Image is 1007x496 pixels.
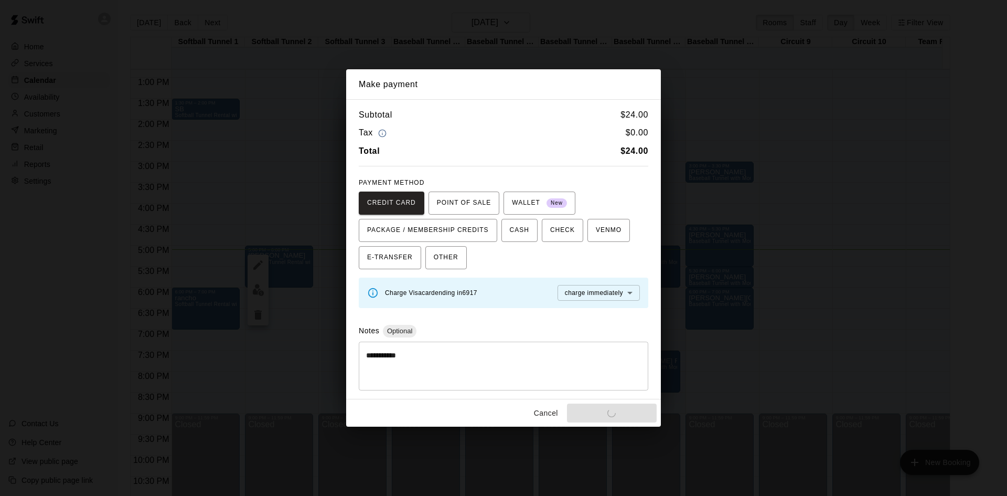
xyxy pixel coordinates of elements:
[550,222,575,239] span: CHECK
[437,195,491,212] span: POINT OF SALE
[428,192,499,215] button: POINT OF SALE
[359,219,497,242] button: PACKAGE / MEMBERSHIP CREDITS
[596,222,622,239] span: VENMO
[504,192,575,215] button: WALLET New
[620,108,648,122] h6: $ 24.00
[542,219,583,242] button: CHECK
[359,326,379,335] label: Notes
[359,126,389,140] h6: Tax
[529,404,563,423] button: Cancel
[434,249,458,266] span: OTHER
[425,246,467,269] button: OTHER
[359,146,380,155] b: Total
[359,246,421,269] button: E-TRANSFER
[510,222,529,239] span: CASH
[620,146,648,155] b: $ 24.00
[359,108,392,122] h6: Subtotal
[367,222,489,239] span: PACKAGE / MEMBERSHIP CREDITS
[367,195,416,212] span: CREDIT CARD
[501,219,538,242] button: CASH
[512,195,567,212] span: WALLET
[383,327,416,335] span: Optional
[359,192,424,215] button: CREDIT CARD
[626,126,648,140] h6: $ 0.00
[385,289,477,297] span: Charge Visa card ending in 6917
[359,179,424,186] span: PAYMENT METHOD
[346,69,661,100] h2: Make payment
[367,249,413,266] span: E-TRANSFER
[587,219,630,242] button: VENMO
[565,289,623,297] span: charge immediately
[547,196,567,210] span: New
